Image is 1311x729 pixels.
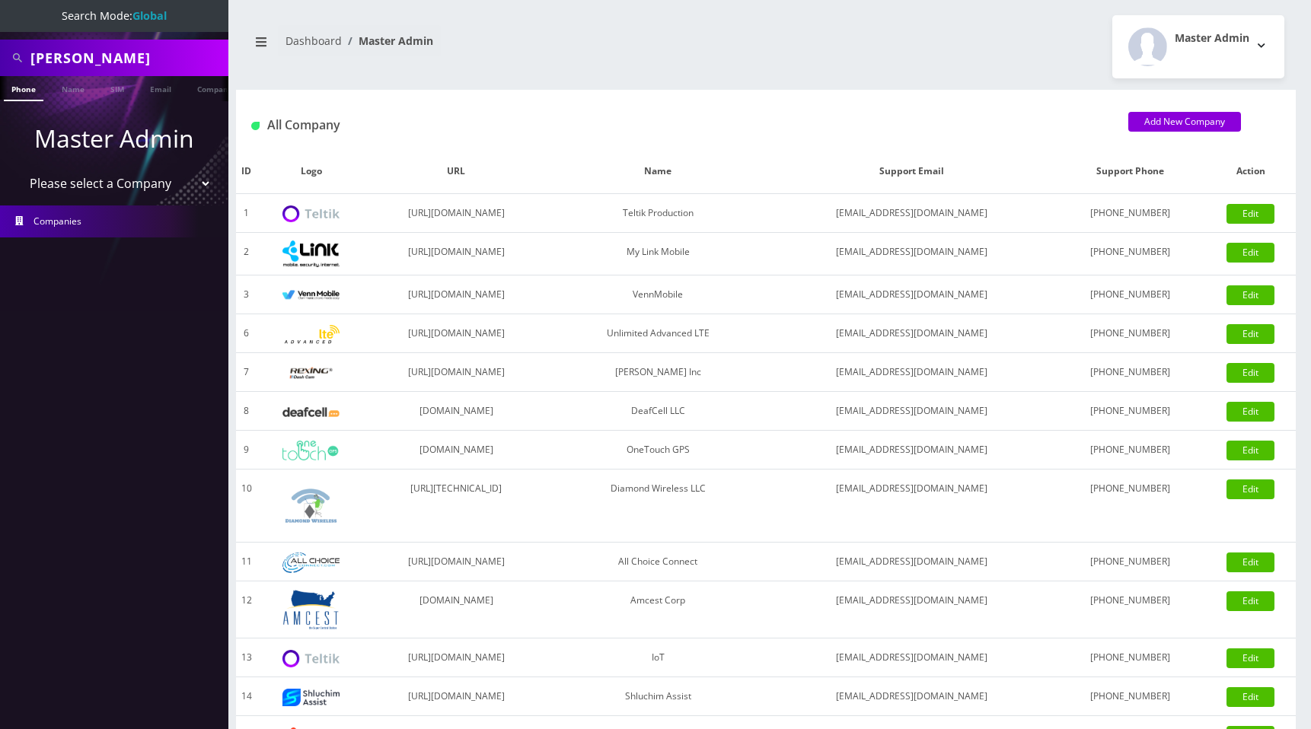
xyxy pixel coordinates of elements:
td: My Link Mobile [547,233,769,275]
td: [URL][DOMAIN_NAME] [365,275,547,314]
a: Edit [1226,648,1274,668]
img: Diamond Wireless LLC [282,477,340,534]
img: OneTouch GPS [282,441,340,460]
td: 14 [236,677,257,716]
td: 12 [236,581,257,638]
td: Amcest Corp [547,581,769,638]
td: [EMAIL_ADDRESS][DOMAIN_NAME] [769,431,1054,470]
td: [PHONE_NUMBER] [1054,638,1205,677]
a: Edit [1226,204,1274,224]
h1: All Company [251,118,1105,132]
a: Name [54,76,92,100]
img: Teltik Production [282,205,340,223]
td: DeafCell LLC [547,392,769,431]
td: [EMAIL_ADDRESS][DOMAIN_NAME] [769,392,1054,431]
a: Edit [1226,285,1274,305]
img: All Company [251,122,260,130]
td: [EMAIL_ADDRESS][DOMAIN_NAME] [769,233,1054,275]
td: [EMAIL_ADDRESS][DOMAIN_NAME] [769,638,1054,677]
a: Edit [1226,402,1274,422]
td: [PHONE_NUMBER] [1054,431,1205,470]
td: [DOMAIN_NAME] [365,431,547,470]
td: [URL][TECHNICAL_ID] [365,470,547,543]
img: Rexing Inc [282,366,340,380]
td: [PHONE_NUMBER] [1054,392,1205,431]
img: Amcest Corp [282,589,340,630]
td: [EMAIL_ADDRESS][DOMAIN_NAME] [769,543,1054,581]
td: Unlimited Advanced LTE [547,314,769,353]
span: Search Mode: [62,8,167,23]
a: Dashboard [285,33,342,48]
td: 3 [236,275,257,314]
li: Master Admin [342,33,433,49]
a: Edit [1226,243,1274,263]
th: Support Phone [1054,149,1205,194]
th: Name [547,149,769,194]
img: VennMobile [282,290,340,301]
img: IoT [282,650,340,667]
th: Logo [257,149,365,194]
td: [EMAIL_ADDRESS][DOMAIN_NAME] [769,194,1054,233]
td: VennMobile [547,275,769,314]
img: Shluchim Assist [282,689,340,706]
td: [DOMAIN_NAME] [365,392,547,431]
th: Action [1205,149,1296,194]
td: [URL][DOMAIN_NAME] [365,353,547,392]
td: 7 [236,353,257,392]
td: 2 [236,233,257,275]
td: [PHONE_NUMBER] [1054,581,1205,638]
a: Phone [4,76,43,101]
td: [EMAIL_ADDRESS][DOMAIN_NAME] [769,677,1054,716]
td: [PHONE_NUMBER] [1054,275,1205,314]
td: [DOMAIN_NAME] [365,581,547,638]
td: 6 [236,314,257,353]
a: Edit [1226,441,1274,460]
th: URL [365,149,547,194]
td: 8 [236,392,257,431]
img: All Choice Connect [282,552,340,573]
a: Edit [1226,687,1274,707]
td: [URL][DOMAIN_NAME] [365,194,547,233]
a: Edit [1226,552,1274,572]
strong: Global [132,8,167,23]
td: [EMAIL_ADDRESS][DOMAIN_NAME] [769,581,1054,638]
a: SIM [103,76,132,100]
th: ID [236,149,257,194]
h2: Master Admin [1175,32,1249,45]
td: Teltik Production [547,194,769,233]
a: Edit [1226,324,1274,344]
td: [PHONE_NUMBER] [1054,194,1205,233]
td: [EMAIL_ADDRESS][DOMAIN_NAME] [769,275,1054,314]
td: [URL][DOMAIN_NAME] [365,233,547,275]
td: [PHONE_NUMBER] [1054,677,1205,716]
td: Shluchim Assist [547,677,769,716]
a: Add New Company [1128,112,1241,132]
td: 10 [236,470,257,543]
button: Master Admin [1112,15,1284,78]
td: [URL][DOMAIN_NAME] [365,314,547,353]
td: [PHONE_NUMBER] [1054,353,1205,392]
span: Companies [33,215,81,228]
a: Edit [1226,591,1274,611]
a: Edit [1226,479,1274,499]
td: [URL][DOMAIN_NAME] [365,638,547,677]
img: DeafCell LLC [282,407,340,417]
td: 13 [236,638,257,677]
td: Diamond Wireless LLC [547,470,769,543]
img: Unlimited Advanced LTE [282,325,340,344]
a: Company [190,76,241,100]
td: [PHONE_NUMBER] [1054,543,1205,581]
td: [EMAIL_ADDRESS][DOMAIN_NAME] [769,314,1054,353]
td: OneTouch GPS [547,431,769,470]
td: 1 [236,194,257,233]
td: 11 [236,543,257,581]
td: [PERSON_NAME] Inc [547,353,769,392]
td: [PHONE_NUMBER] [1054,470,1205,543]
td: [PHONE_NUMBER] [1054,233,1205,275]
td: 9 [236,431,257,470]
td: IoT [547,638,769,677]
td: [URL][DOMAIN_NAME] [365,677,547,716]
td: [EMAIL_ADDRESS][DOMAIN_NAME] [769,353,1054,392]
td: [EMAIL_ADDRESS][DOMAIN_NAME] [769,470,1054,543]
input: Search All Companies [30,43,225,72]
